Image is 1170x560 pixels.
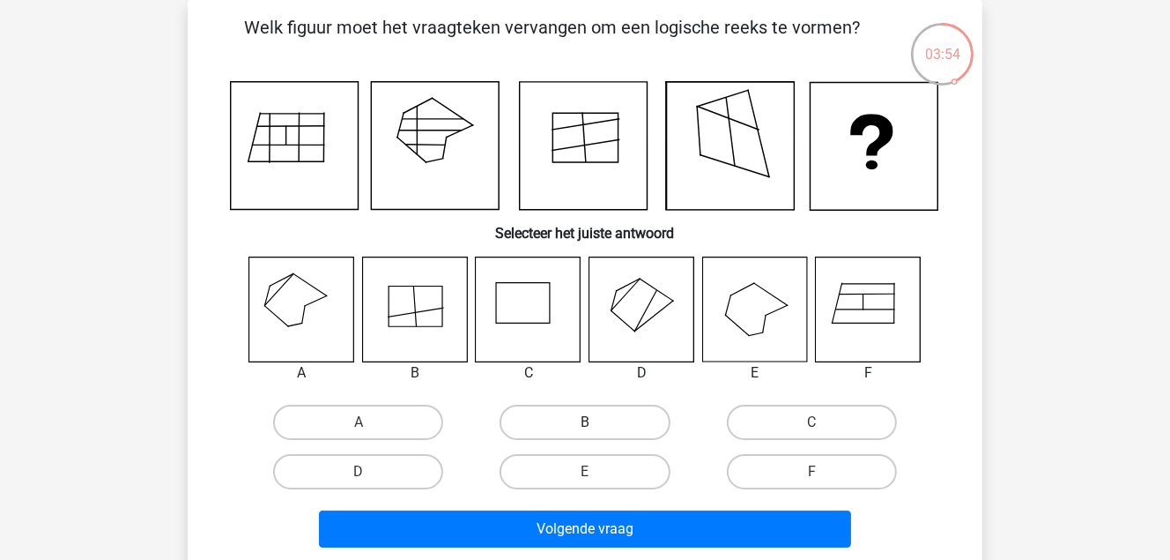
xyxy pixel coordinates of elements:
[500,405,670,440] label: B
[235,362,368,384] div: A
[273,405,443,440] label: A
[216,211,954,242] h6: Selecteer het juiste antwoord
[575,362,708,384] div: D
[802,362,935,384] div: F
[689,362,822,384] div: E
[727,405,897,440] label: C
[500,454,670,489] label: E
[727,454,897,489] label: F
[319,511,852,548] button: Volgende vraag
[909,21,975,65] div: 03:54
[216,14,888,67] p: Welk figuur moet het vraagteken vervangen om een logische reeks te vormen?
[462,362,595,384] div: C
[349,362,482,384] div: B
[273,454,443,489] label: D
